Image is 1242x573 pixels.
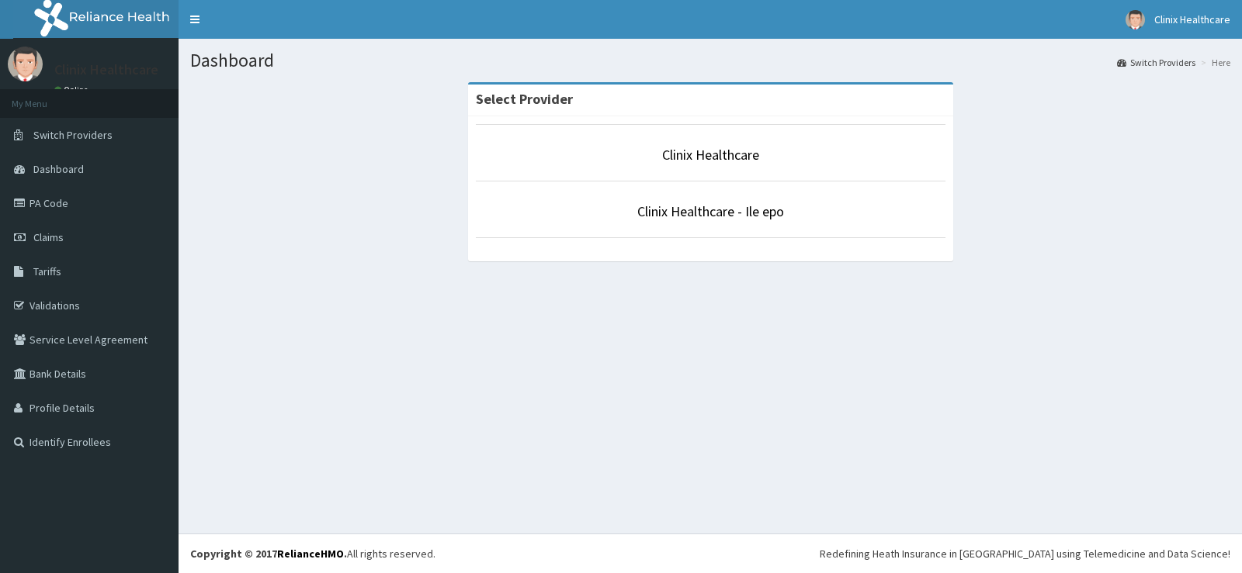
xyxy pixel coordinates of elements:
[8,47,43,81] img: User Image
[476,90,573,108] strong: Select Provider
[33,128,113,142] span: Switch Providers
[33,264,61,278] span: Tariffs
[190,50,1230,71] h1: Dashboard
[1154,12,1230,26] span: Clinix Healthcare
[1126,10,1145,29] img: User Image
[179,533,1242,573] footer: All rights reserved.
[820,546,1230,561] div: Redefining Heath Insurance in [GEOGRAPHIC_DATA] using Telemedicine and Data Science!
[1117,56,1195,69] a: Switch Providers
[54,85,92,95] a: Online
[33,230,64,244] span: Claims
[33,162,84,176] span: Dashboard
[637,202,784,220] a: Clinix Healthcare - Ile epo
[54,63,158,77] p: Clinix Healthcare
[1197,56,1230,69] li: Here
[662,146,759,164] a: Clinix Healthcare
[190,547,347,561] strong: Copyright © 2017 .
[277,547,344,561] a: RelianceHMO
